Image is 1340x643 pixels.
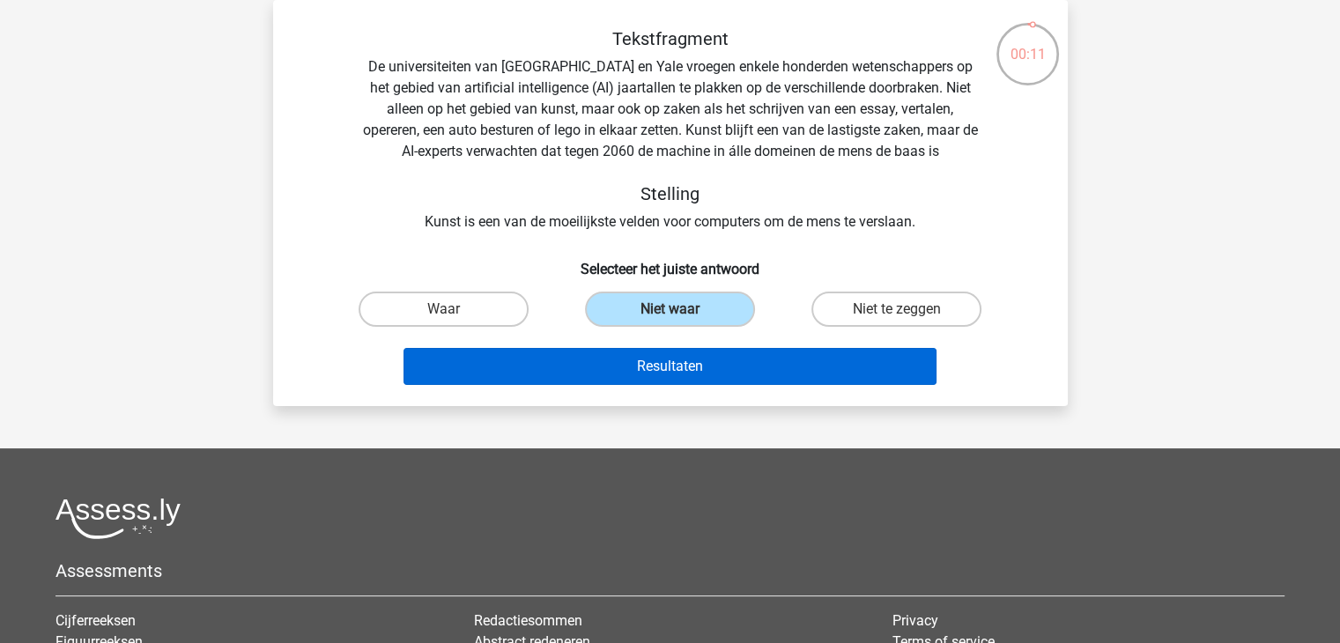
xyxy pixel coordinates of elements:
[56,560,1284,581] h5: Assessments
[811,292,981,327] label: Niet te zeggen
[358,183,983,204] h5: Stelling
[56,612,136,629] a: Cijferreeksen
[301,28,1040,233] div: De universiteiten van [GEOGRAPHIC_DATA] en Yale vroegen enkele honderden wetenschappers op het ge...
[585,292,755,327] label: Niet waar
[995,21,1061,65] div: 00:11
[56,498,181,539] img: Assessly logo
[403,348,937,385] button: Resultaten
[474,612,582,629] a: Redactiesommen
[358,28,983,49] h5: Tekstfragment
[301,247,1040,277] h6: Selecteer het juiste antwoord
[359,292,529,327] label: Waar
[892,612,938,629] a: Privacy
